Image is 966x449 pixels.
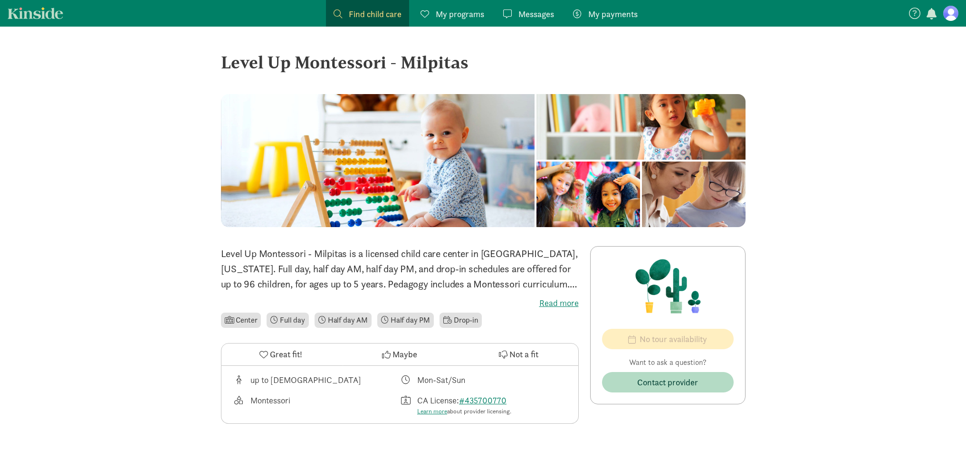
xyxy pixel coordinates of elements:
button: Great fit! [221,344,340,365]
li: Full day [267,313,309,328]
a: Learn more [417,407,447,415]
div: Level Up Montessori - Milpitas [221,49,746,75]
button: No tour availability [602,329,734,349]
span: Messages [518,8,554,20]
div: License number [400,394,567,416]
label: Read more [221,297,579,309]
button: Not a fit [459,344,578,365]
span: Contact provider [637,376,698,389]
a: #435700770 [459,395,507,406]
p: Want to ask a question? [602,357,734,368]
div: Age range for children that this provider cares for [233,373,400,386]
li: Center [221,313,261,328]
button: Contact provider [602,372,734,392]
button: Maybe [340,344,459,365]
span: Great fit! [270,348,302,361]
span: Find child care [349,8,402,20]
span: No tour availability [640,333,707,345]
div: Class schedule [400,373,567,386]
li: Drop-in [440,313,482,328]
div: up to [DEMOGRAPHIC_DATA] [250,373,361,386]
div: CA License: [417,394,511,416]
div: Mon-Sat/Sun [417,373,465,386]
div: Montessori [250,394,290,416]
a: Kinside [8,7,63,19]
div: This provider's education philosophy [233,394,400,416]
li: Half day PM [377,313,434,328]
li: Half day AM [315,313,372,328]
span: Not a fit [509,348,538,361]
span: My payments [588,8,638,20]
span: Maybe [392,348,417,361]
p: Level Up Montessori - Milpitas is a licensed child care center in [GEOGRAPHIC_DATA], [US_STATE]. ... [221,246,579,292]
span: My programs [436,8,484,20]
div: about provider licensing. [417,407,511,416]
